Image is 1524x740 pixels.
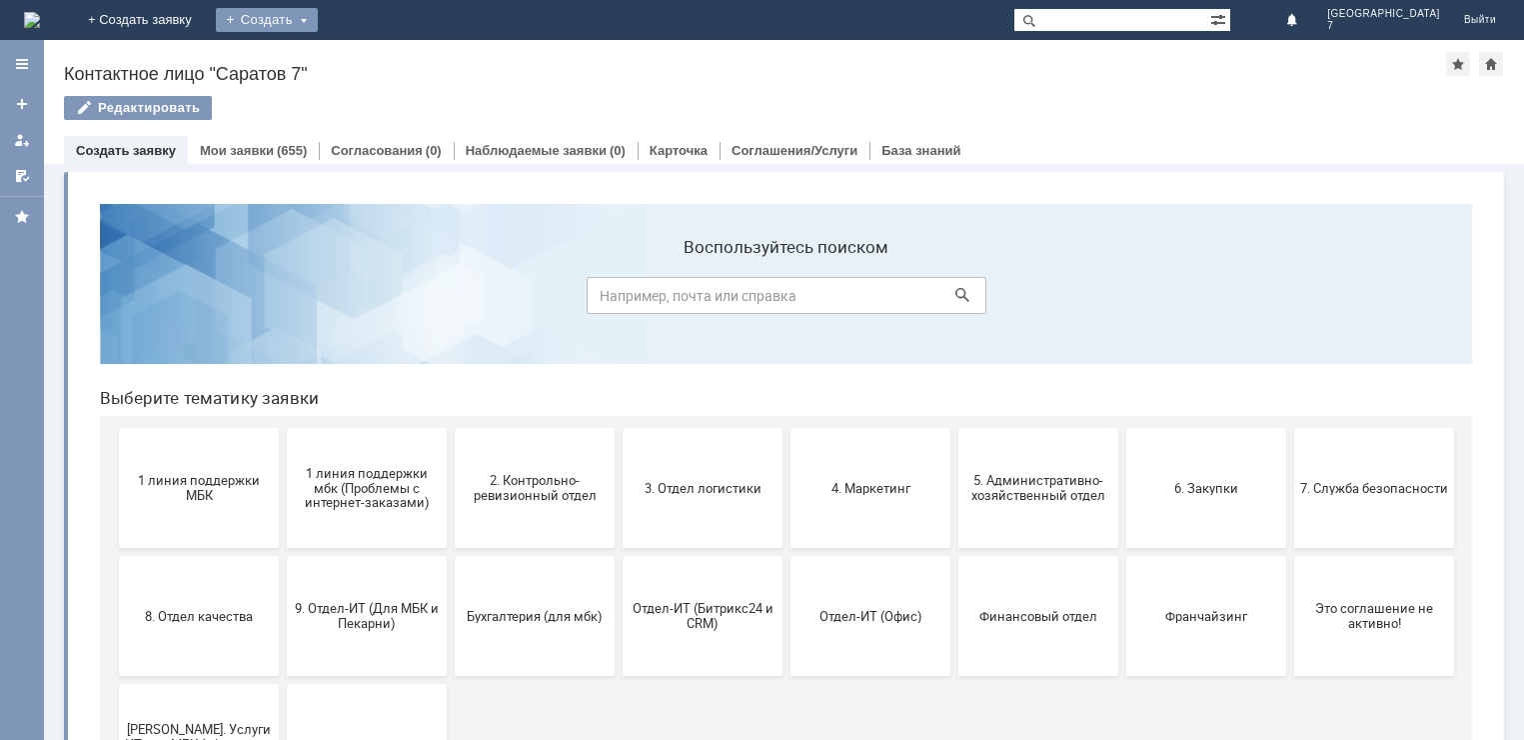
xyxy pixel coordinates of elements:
a: Мои заявки [200,143,274,158]
button: 4. Маркетинг [707,240,866,360]
header: Выберите тематику заявки [16,200,1388,220]
span: Финансовый отдел [880,420,1028,435]
button: 2. Контрольно-ревизионный отдел [371,240,531,360]
button: 7. Служба безопасности [1210,240,1370,360]
div: (655) [277,143,307,158]
div: Создать [216,8,318,32]
span: 1 линия поддержки МБК [41,285,189,315]
a: Карточка [650,143,708,158]
button: 1 линия поддержки мбк (Проблемы с интернет-заказами) [203,240,363,360]
button: 1 линия поддержки МБК [35,240,195,360]
span: 3. Отдел логистики [545,292,693,307]
span: 8. Отдел качества [41,420,189,435]
div: Добавить в избранное [1446,52,1470,76]
span: Бухгалтерия (для мбк) [377,420,525,435]
span: Отдел-ИТ (Битрикс24 и CRM) [545,413,693,443]
button: Отдел-ИТ (Битрикс24 и CRM) [539,368,699,488]
span: 2. Контрольно-ревизионный отдел [377,285,525,315]
a: Наблюдаемые заявки [466,143,607,158]
span: 6. Закупки [1048,292,1196,307]
button: Бухгалтерия (для мбк) [371,368,531,488]
button: 3. Отдел логистики [539,240,699,360]
span: Отдел-ИТ (Офис) [713,420,860,435]
a: База знаний [881,143,960,158]
button: Это соглашение не активно! [1210,368,1370,488]
button: 9. Отдел-ИТ (Для МБК и Пекарни) [203,368,363,488]
span: 9. Отдел-ИТ (Для МБК и Пекарни) [209,413,357,443]
a: Создать заявку [6,88,38,120]
button: 8. Отдел качества [35,368,195,488]
span: 4. Маркетинг [713,292,860,307]
span: не актуален [209,548,357,563]
span: 7. Служба безопасности [1216,292,1364,307]
a: Согласования [331,143,423,158]
span: [PERSON_NAME]. Услуги ИТ для МБК (оформляет L1) [41,533,189,578]
button: [PERSON_NAME]. Услуги ИТ для МБК (оформляет L1) [35,496,195,616]
div: (0) [610,143,626,158]
img: logo [24,12,40,28]
a: Создать заявку [76,143,176,158]
span: [GEOGRAPHIC_DATA] [1327,8,1440,20]
label: Воспользуйтесь поиском [503,49,902,69]
span: Франчайзинг [1048,420,1196,435]
a: Мои заявки [6,124,38,156]
div: Контактное лицо "Саратов 7" [64,64,1446,84]
span: 5. Административно-хозяйственный отдел [880,285,1028,315]
button: Франчайзинг [1042,368,1202,488]
a: Соглашения/Услуги [732,143,857,158]
div: Сделать домашней страницей [1479,52,1503,76]
button: Отдел-ИТ (Офис) [707,368,866,488]
button: 6. Закупки [1042,240,1202,360]
span: 1 линия поддержки мбк (Проблемы с интернет-заказами) [209,277,357,322]
div: (0) [426,143,442,158]
span: Расширенный поиск [1210,9,1230,28]
button: не актуален [203,496,363,616]
button: Финансовый отдел [874,368,1034,488]
a: Мои согласования [6,160,38,192]
input: Например, почта или справка [503,89,902,126]
span: Это соглашение не активно! [1216,413,1364,443]
span: 7 [1327,20,1440,32]
button: 5. Административно-хозяйственный отдел [874,240,1034,360]
a: Перейти на домашнюю страницу [24,12,40,28]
